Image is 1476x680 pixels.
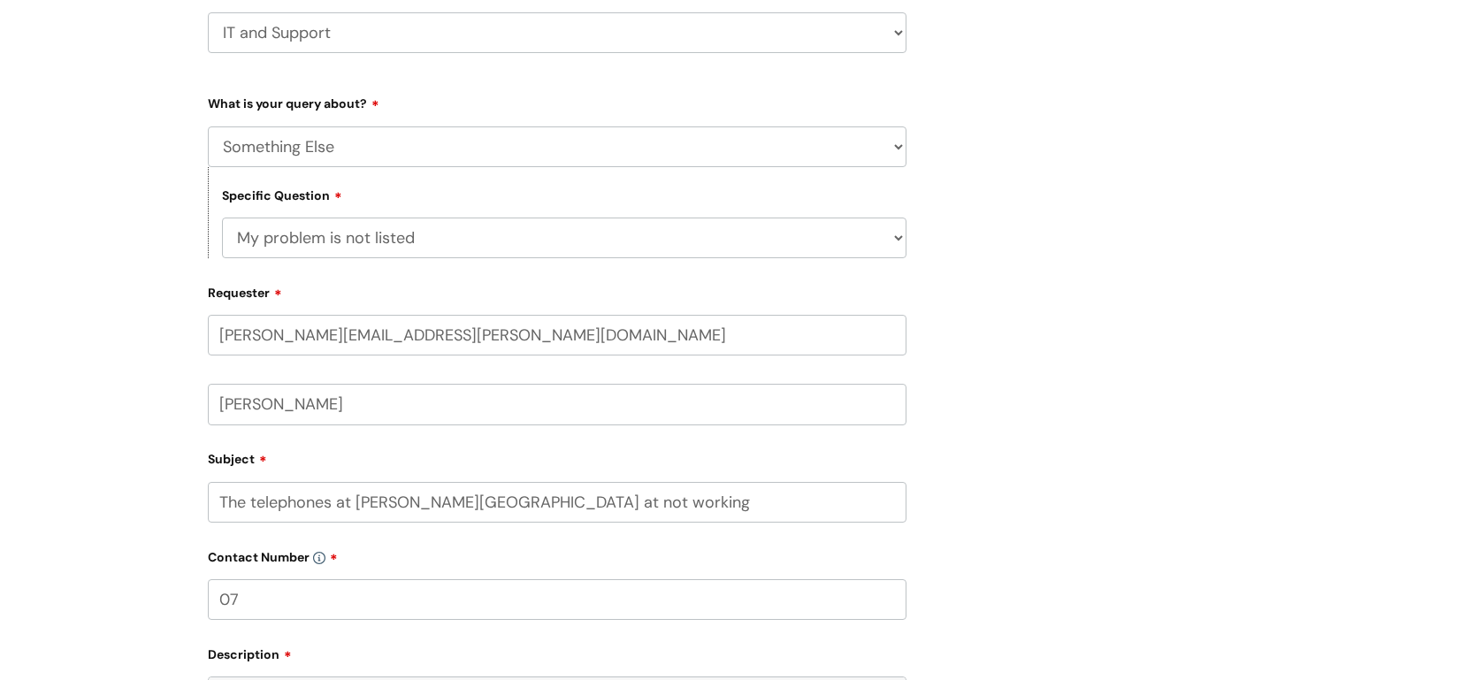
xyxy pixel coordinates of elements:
[208,279,906,301] label: Requester
[222,186,342,203] label: Specific Question
[208,544,906,565] label: Contact Number
[313,552,325,564] img: info-icon.svg
[208,384,906,424] input: Your Name
[208,446,906,467] label: Subject
[208,315,906,355] input: Email
[208,641,906,662] label: Description
[208,90,906,111] label: What is your query about?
